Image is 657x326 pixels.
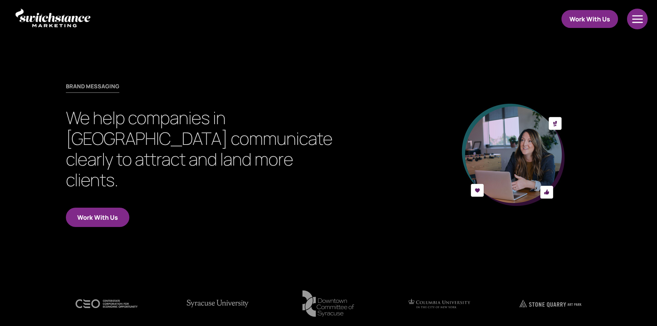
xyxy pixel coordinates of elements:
[66,83,119,92] h4: brand messaging
[187,299,249,307] img: Syracuse-University
[519,300,581,307] img: Stone-Quarry-Art-Park
[561,10,618,28] a: Work With Us
[461,103,565,206] img: switchstance-hero-2024
[302,290,354,317] img: Downtown-Committee
[408,299,470,308] img: Columbia-University
[16,9,90,27] img: switchstance-logo-white
[66,208,129,227] a: Work With Us
[66,107,342,194] h1: We help companies in [GEOGRAPHIC_DATA] communicate clearly to attract and land more clients.
[76,299,138,308] img: CEO-Logo-White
